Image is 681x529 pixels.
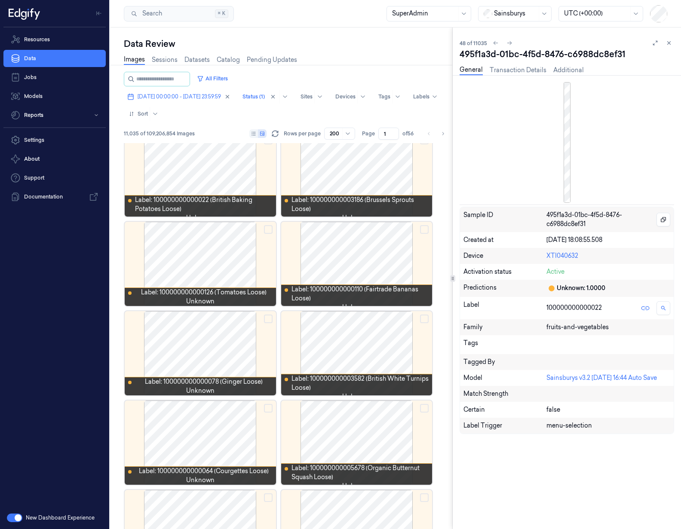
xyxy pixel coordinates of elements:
div: Certain [463,405,546,414]
span: of 56 [402,130,416,138]
button: Reports [3,107,106,124]
button: Search⌘K [124,6,234,21]
span: Label: 100000000003186 (Brussels Sprouts Loose) [291,196,429,214]
a: Sessions [152,55,178,64]
div: false [546,405,670,414]
span: [DATE] 00:00:00 - [DATE] 23:59:59 [138,93,221,101]
button: Select row [264,404,273,413]
div: menu-selection [546,421,670,430]
button: Select row [420,315,429,323]
span: unknown [342,482,371,491]
button: Toggle Navigation [92,6,106,20]
div: Device [463,251,546,260]
span: Label: 100000000000064 (Courgettes Loose) [139,467,269,476]
button: About [3,150,106,168]
div: [DATE] 18:08:55.508 [546,235,670,245]
button: Select row [420,225,429,234]
a: Data [3,50,106,67]
button: [DATE] 00:00:00 - [DATE] 23:59:59 [124,90,234,104]
span: unknown [186,476,215,485]
a: Transaction Details [490,66,546,75]
span: Label: 100000000005678 (Organic Butternut Squash Loose) [291,464,429,482]
a: Datasets [184,55,210,64]
div: fruits-and-vegetables [546,323,670,332]
a: Pending Updates [247,55,297,64]
button: Select row [264,225,273,234]
div: Family [463,323,546,332]
div: 495f1a3d-01bc-4f5d-8476-c6988dc8ef31 [546,211,670,229]
span: 11,035 of 109,206,854 Images [124,130,195,138]
span: Label: 100000000003582 (British White Turnips Loose) [291,374,429,392]
div: Sample ID [463,211,546,229]
button: Select row [264,493,273,502]
button: Go to next page [437,128,449,140]
a: Resources [3,31,106,48]
span: 48 of 11035 [460,40,487,47]
div: Label Trigger [463,421,546,430]
span: unknown [186,297,215,306]
nav: pagination [423,128,449,140]
div: Model [463,373,546,382]
span: Label: 100000000000110 (Fairtrade Bananas Loose) [291,285,429,303]
a: Jobs [3,69,106,86]
div: Unknown: 1.0000 [557,284,605,293]
div: 495f1a3d-01bc-4f5d-8476-c6988dc8ef31 [460,48,674,60]
div: Label [463,300,546,316]
span: Label: 100000000000078 (Ginger Loose) [145,377,263,386]
a: Catalog [217,55,240,64]
a: Sainsburys v3.2 [DATE] 16:44 Auto Save [546,374,657,382]
button: Select row [420,493,429,502]
span: Active [546,268,564,275]
a: Settings [3,131,106,149]
button: All Filters [193,72,231,86]
a: Support [3,169,106,187]
a: XTI040632 [546,252,578,260]
span: unknown [186,386,215,395]
span: Page [362,130,375,138]
span: Label: 100000000000022 (British Baking Potatoes Loose) [135,196,273,214]
button: Select row [264,315,273,323]
div: Created at [463,235,546,245]
span: unknown [342,303,371,312]
a: Additional [553,66,584,75]
span: unknown [342,392,371,401]
div: Predictions [463,283,546,294]
div: Match Strength [463,389,670,398]
div: Data Review [124,38,452,50]
div: Tags [463,339,546,351]
span: unknown [342,214,371,223]
p: Rows per page [284,130,321,138]
span: Label: 100000000000126 (Tomatoes Loose) [141,288,267,297]
span: unknown [186,214,215,223]
button: Select row [420,404,429,413]
span: Search [139,9,162,18]
div: Tagged By [463,358,670,367]
a: Models [3,88,106,105]
a: General [460,65,483,75]
a: Documentation [3,188,106,205]
div: Activation status [463,267,546,276]
a: Images [124,55,145,65]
